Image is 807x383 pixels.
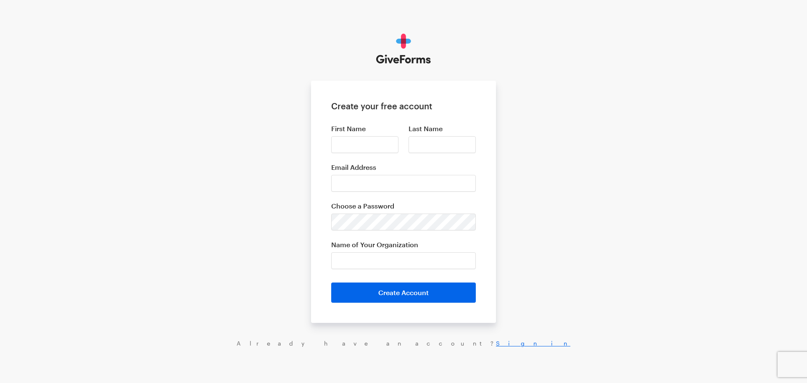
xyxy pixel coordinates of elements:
[331,202,476,210] label: Choose a Password
[331,124,398,133] label: First Name
[331,163,476,172] label: Email Address
[331,283,476,303] button: Create Account
[376,34,431,64] img: GiveForms
[496,340,570,347] a: Sign in
[8,340,799,347] div: Already have an account?
[331,240,476,249] label: Name of Your Organization
[331,101,476,111] h1: Create your free account
[409,124,476,133] label: Last Name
